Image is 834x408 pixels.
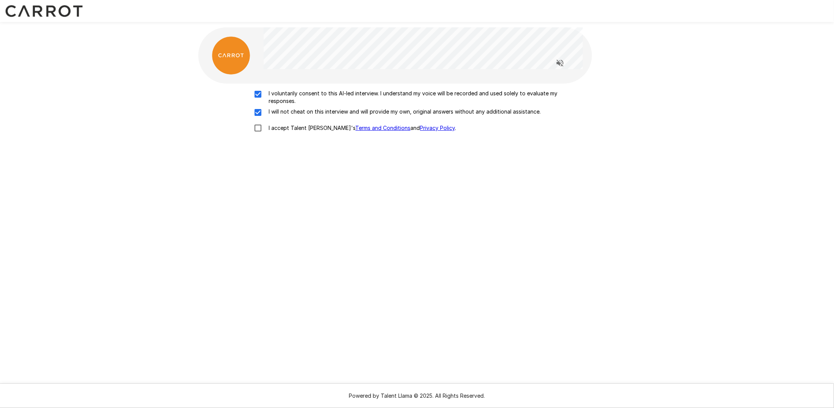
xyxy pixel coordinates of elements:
p: I voluntarily consent to this AI-led interview. I understand my voice will be recorded and used s... [266,90,584,105]
p: I will not cheat on this interview and will provide my own, original answers without any addition... [266,108,541,115]
button: Read questions aloud [552,55,568,71]
p: I accept Talent [PERSON_NAME]'s and . [266,124,456,132]
p: Powered by Talent Llama © 2025. All Rights Reserved. [9,392,825,400]
a: Privacy Policy [420,125,455,131]
a: Terms and Conditions [356,125,411,131]
img: carrot_logo.png [212,36,250,74]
